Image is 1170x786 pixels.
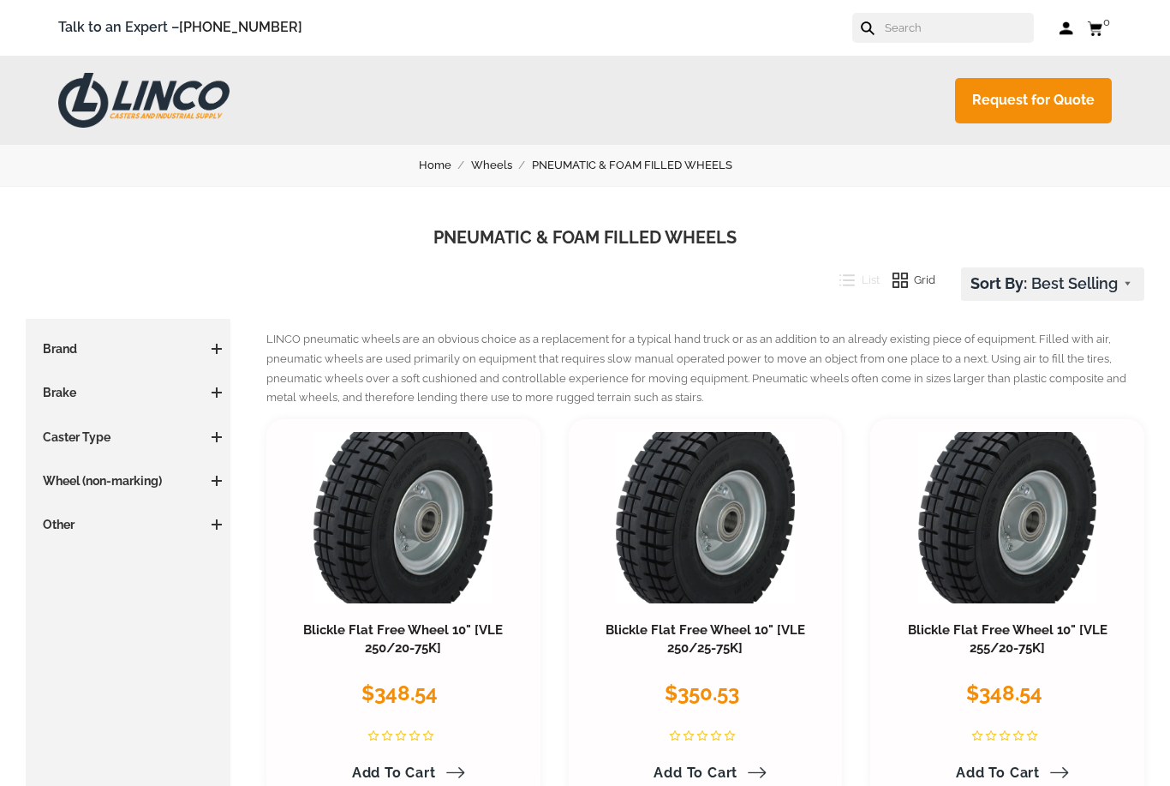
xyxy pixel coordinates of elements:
[26,225,1144,250] h1: PNEUMATIC & FOAM FILLED WHEELS
[361,681,438,705] span: $348.54
[883,13,1034,43] input: Search
[880,267,936,293] button: Grid
[471,156,532,175] a: Wheels
[34,472,222,489] h3: Wheel (non-marking)
[34,429,222,446] h3: Caster Type
[1103,15,1110,28] span: 0
[1087,17,1112,39] a: 0
[58,73,230,128] img: LINCO CASTERS & INDUSTRIAL SUPPLY
[34,340,222,357] h3: Brand
[827,267,880,293] button: List
[955,78,1112,123] a: Request for Quote
[532,156,752,175] a: PNEUMATIC & FOAM FILLED WHEELS
[956,765,1040,781] span: Add to Cart
[34,516,222,533] h3: Other
[665,681,739,705] span: $350.53
[58,16,302,39] span: Talk to an Expert –
[266,330,1144,408] p: LINCO pneumatic wheels are an obvious choice as a replacement for a typical hand truck or as an a...
[908,622,1107,657] a: Blickle Flat Free Wheel 10" [VLE 255/20-75K]
[352,765,436,781] span: Add to Cart
[1060,20,1074,37] a: Log in
[606,622,805,657] a: Blickle Flat Free Wheel 10" [VLE 250/25-75K]
[303,622,503,657] a: Blickle Flat Free Wheel 10" [VLE 250/20-75K]
[654,765,737,781] span: Add to Cart
[966,681,1042,705] span: $348.54
[179,19,302,35] a: [PHONE_NUMBER]
[419,156,471,175] a: Home
[34,384,222,401] h3: Brake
